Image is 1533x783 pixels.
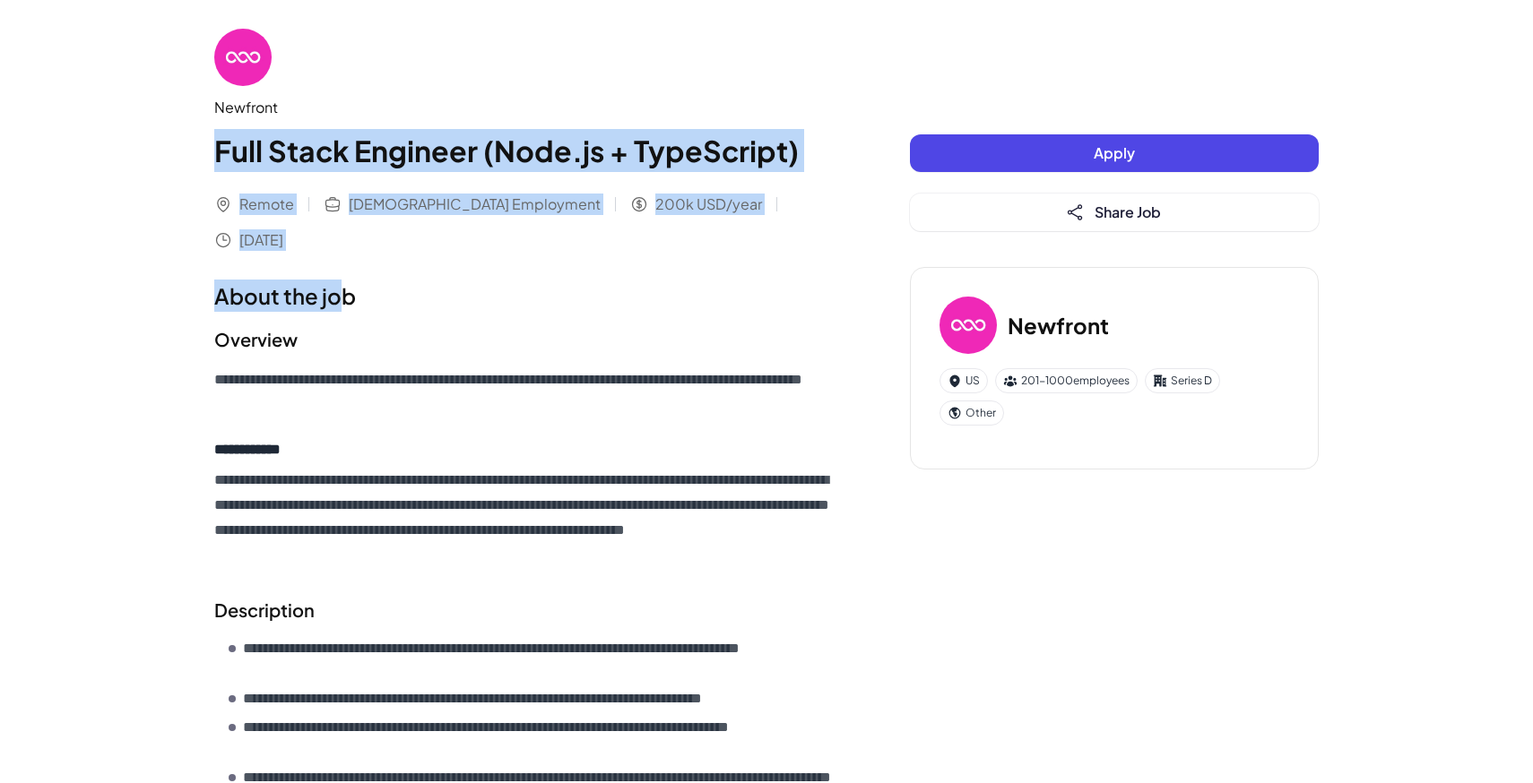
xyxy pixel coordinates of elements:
span: Apply [1094,143,1135,162]
h2: Description [214,597,838,624]
div: US [940,368,988,393]
h1: Full Stack Engineer (Node.js + TypeScript) [214,129,838,172]
div: 201-1000 employees [995,368,1138,393]
span: [DATE] [239,229,283,251]
span: 200k USD/year [655,194,762,215]
img: Ne [940,297,997,354]
button: Share Job [910,194,1319,231]
h3: Newfront [1008,309,1109,341]
div: Newfront [214,97,838,118]
span: [DEMOGRAPHIC_DATA] Employment [349,194,601,215]
div: Series D [1145,368,1220,393]
span: Remote [239,194,294,215]
span: Share Job [1095,202,1161,221]
h2: Overview [214,326,838,353]
h1: About the job [214,280,838,312]
div: Other [940,400,1004,426]
img: Ne [214,29,272,86]
button: Apply [910,134,1319,172]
